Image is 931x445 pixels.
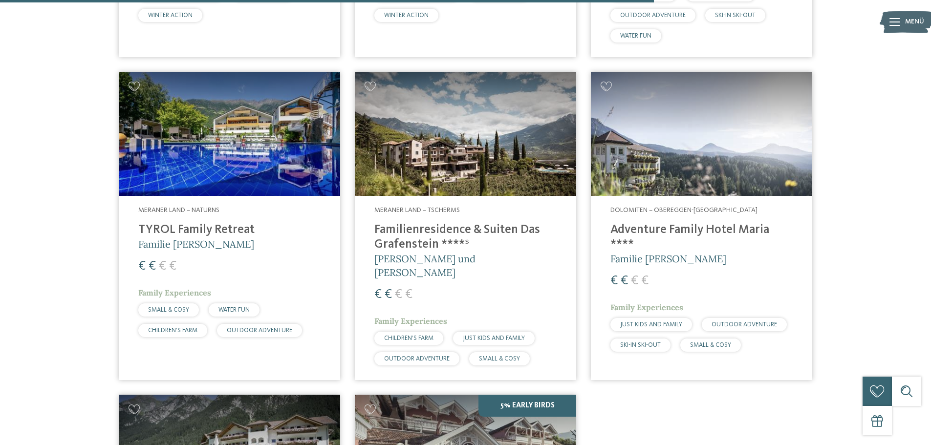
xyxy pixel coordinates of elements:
span: OUTDOOR ADVENTURE [227,327,292,334]
span: Family Experiences [374,316,447,326]
span: € [169,260,176,273]
a: Familienhotels gesucht? Hier findet ihr die besten! Dolomiten – Obereggen-[GEOGRAPHIC_DATA] Adven... [591,72,812,380]
span: Familie [PERSON_NAME] [610,253,726,265]
span: OUTDOOR ADVENTURE [712,321,777,328]
span: JUST KIDS AND FAMILY [463,335,525,341]
img: Familien Wellness Residence Tyrol **** [119,72,340,196]
span: € [621,275,628,287]
span: WINTER ACTION [148,12,193,19]
a: Familienhotels gesucht? Hier findet ihr die besten! Meraner Land – Naturns TYROL Family Retreat F... [119,72,340,380]
span: SKI-IN SKI-OUT [620,342,661,348]
span: SMALL & COSY [690,342,731,348]
span: Family Experiences [138,288,211,297]
h4: Adventure Family Hotel Maria **** [610,223,793,252]
span: WINTER ACTION [384,12,429,19]
span: SMALL & COSY [148,307,189,313]
span: CHILDREN’S FARM [148,327,197,334]
span: SMALL & COSY [479,356,520,362]
span: € [395,288,402,301]
span: € [610,275,618,287]
span: Familie [PERSON_NAME] [138,238,254,250]
span: JUST KIDS AND FAMILY [620,321,682,328]
span: [PERSON_NAME] und [PERSON_NAME] [374,253,476,278]
span: Dolomiten – Obereggen-[GEOGRAPHIC_DATA] [610,207,758,213]
span: € [385,288,392,301]
span: € [374,288,382,301]
span: Family Experiences [610,302,683,312]
span: Meraner Land – Naturns [138,207,219,213]
span: Meraner Land – Tscherms [374,207,460,213]
span: OUTDOOR ADVENTURE [384,356,450,362]
img: Familienhotels gesucht? Hier findet ihr die besten! [355,72,576,196]
span: € [631,275,638,287]
img: Adventure Family Hotel Maria **** [591,72,812,196]
span: CHILDREN’S FARM [384,335,433,341]
span: € [159,260,166,273]
span: € [138,260,146,273]
span: SKI-IN SKI-OUT [715,12,756,19]
span: OUTDOOR ADVENTURE [620,12,686,19]
span: € [149,260,156,273]
span: € [405,288,412,301]
h4: Familienresidence & Suiten Das Grafenstein ****ˢ [374,223,557,252]
span: WATER FUN [620,33,651,39]
a: Familienhotels gesucht? Hier findet ihr die besten! Meraner Land – Tscherms Familienresidence & S... [355,72,576,380]
h4: TYROL Family Retreat [138,223,321,237]
span: WATER FUN [218,307,250,313]
span: € [641,275,649,287]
